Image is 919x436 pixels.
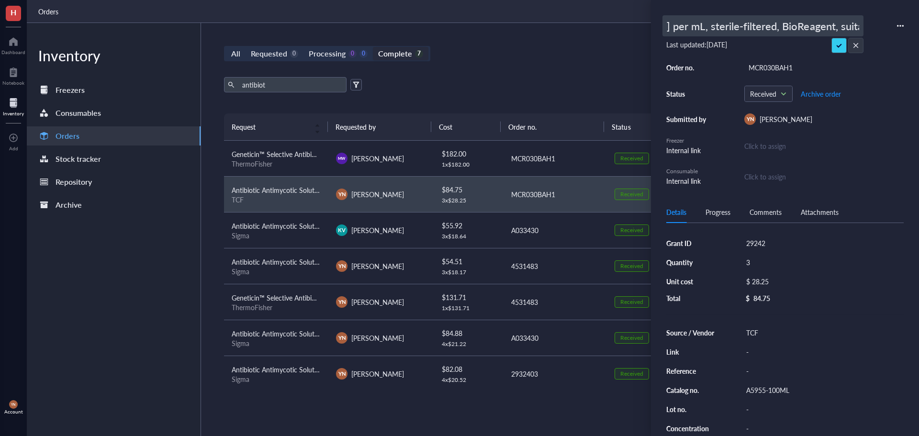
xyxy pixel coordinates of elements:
[666,167,709,176] div: Consumable
[503,284,607,320] td: 4531483
[232,329,826,338] span: Antibiotic Antimycotic Solution (100x), Stabilized,with 10,000 units [MEDICAL_DATA], 10 mg [MEDIC...
[338,156,346,161] span: MW
[666,328,715,337] div: Source / Vendor
[3,95,24,116] a: Inventory
[442,256,495,267] div: $ 54.51
[11,402,16,407] span: YN
[27,103,201,123] a: Consumables
[338,298,346,306] span: YN
[232,375,321,383] div: Sigma
[251,47,287,60] div: Requested
[351,297,404,307] span: [PERSON_NAME]
[742,256,904,269] div: 3
[27,195,201,214] a: Archive
[442,197,495,204] div: 3 x $ 28.25
[511,333,599,343] div: A033430
[56,175,92,189] div: Repository
[503,248,607,284] td: 4531483
[801,90,841,98] span: Archive order
[742,422,904,435] div: -
[503,141,607,177] td: MCR030BAH1
[338,226,346,234] span: KV
[224,113,328,140] th: Request
[1,49,25,55] div: Dashboard
[442,328,495,338] div: $ 84.88
[666,386,715,394] div: Catalog no.
[232,185,826,195] span: Antibiotic Antimycotic Solution (100x), Stabilized,with 10,000 units [MEDICAL_DATA], 10 mg [MEDIC...
[3,111,24,116] div: Inventory
[232,231,321,240] div: Sigma
[309,47,346,60] div: Processing
[232,303,321,312] div: ThermoFisher
[503,320,607,356] td: A033430
[503,176,607,212] td: MCR030BAH1
[742,275,900,288] div: $ 28.25
[232,122,309,132] span: Request
[511,297,599,307] div: 4531483
[750,207,782,217] div: Comments
[232,267,321,276] div: Sigma
[666,405,715,414] div: Lot no.
[511,153,599,164] div: MCR030BAH1
[666,277,715,286] div: Unit cost
[666,347,715,356] div: Link
[620,370,643,378] div: Received
[742,383,904,397] div: A5955-100ML
[351,225,404,235] span: [PERSON_NAME]
[351,369,404,379] span: [PERSON_NAME]
[442,233,495,240] div: 3 x $ 18.64
[666,40,904,49] div: Last updated: [DATE]
[620,155,643,162] div: Received
[742,326,904,339] div: TCF
[503,212,607,248] td: A033430
[231,47,240,60] div: All
[746,294,750,302] div: $
[666,89,709,98] div: Status
[666,367,715,375] div: Reference
[742,402,904,416] div: -
[442,376,495,384] div: 4 x $ 20.52
[801,207,839,217] div: Attachments
[620,298,643,306] div: Received
[442,340,495,348] div: 4 x $ 21.22
[38,6,60,17] a: Orders
[666,63,709,72] div: Order no.
[742,236,904,250] div: 29242
[2,65,24,86] a: Notebook
[442,220,495,231] div: $ 55.92
[620,334,643,342] div: Received
[290,50,298,58] div: 0
[11,6,16,18] span: H
[442,292,495,302] div: $ 131.71
[706,207,730,217] div: Progress
[27,46,201,65] div: Inventory
[666,115,709,123] div: Submitted by
[232,365,826,374] span: Antibiotic Antimycotic Solution (100x), Stabilized,with 10,000 units [MEDICAL_DATA], 10 mg [MEDIC...
[56,129,79,143] div: Orders
[501,113,605,140] th: Order no.
[351,190,404,199] span: [PERSON_NAME]
[750,89,785,98] span: Received
[746,115,754,123] span: YN
[56,106,101,120] div: Consumables
[666,239,715,247] div: Grant ID
[442,148,495,159] div: $ 182.00
[232,195,321,204] div: TCF
[232,257,826,267] span: Antibiotic Antimycotic Solution (100x), Stabilized,with 10,000 units [MEDICAL_DATA], 10 mg [MEDIC...
[666,145,709,156] div: Internal link
[1,34,25,55] a: Dashboard
[442,268,495,276] div: 3 x $ 18.17
[2,80,24,86] div: Notebook
[620,226,643,234] div: Received
[442,161,495,168] div: 1 x $ 182.00
[742,364,904,378] div: -
[666,424,715,433] div: Concentration
[744,141,904,151] div: Click to assign
[666,207,686,217] div: Details
[742,345,904,358] div: -
[56,198,82,212] div: Archive
[744,61,904,74] div: MCR030BAH1
[620,262,643,270] div: Received
[359,50,368,58] div: 0
[351,154,404,163] span: [PERSON_NAME]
